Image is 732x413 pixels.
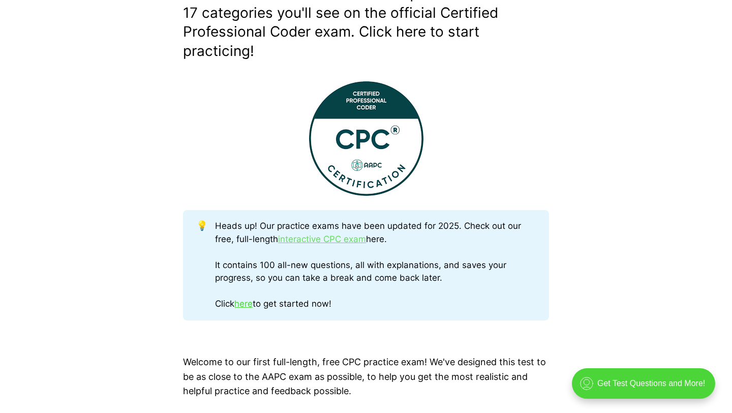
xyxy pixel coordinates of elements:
[215,220,536,311] div: Heads up! Our practice exams have been updated for 2025. Check out our free, full-length here. It...
[234,299,253,309] a: here
[563,363,732,413] iframe: portal-trigger
[183,355,549,399] p: Welcome to our first full-length, free CPC practice exam! We've designed this test to be as close...
[278,234,366,244] a: interactive CPC exam
[309,81,423,196] img: This Certified Professional Coder (CPC) Practice Exam contains 100 full-length test questions!
[196,220,216,311] div: 💡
